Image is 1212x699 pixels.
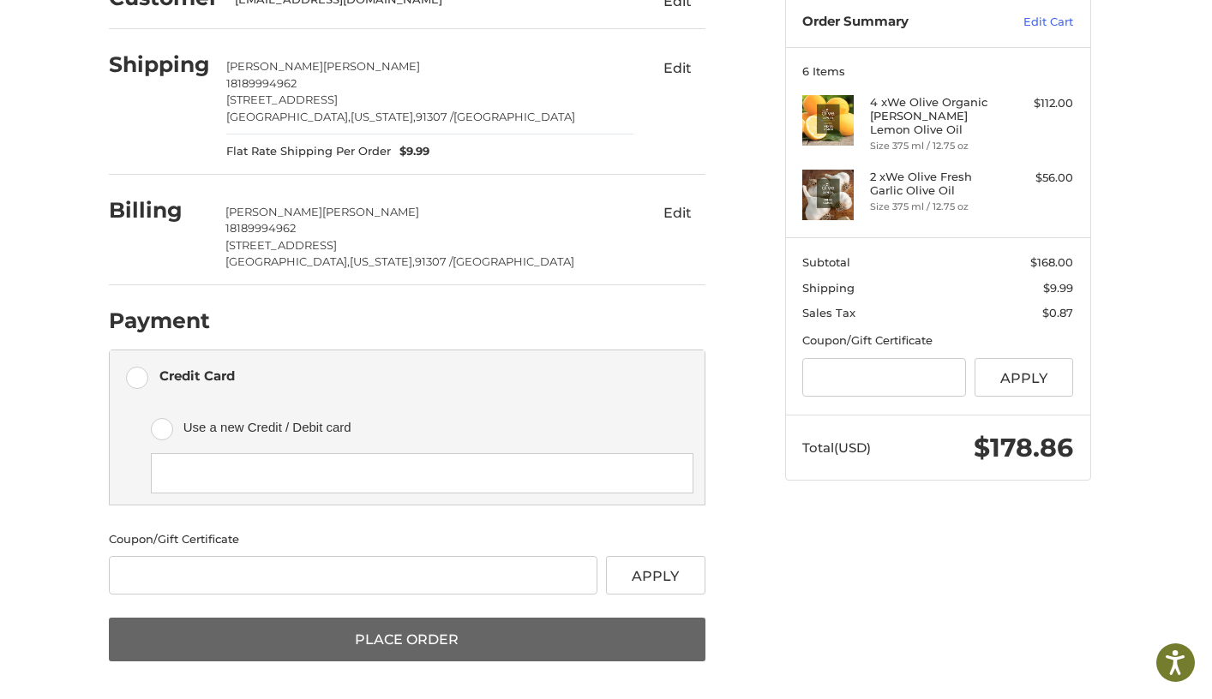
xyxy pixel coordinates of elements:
[802,439,871,456] span: Total (USD)
[1043,281,1073,295] span: $9.99
[1005,95,1073,112] div: $112.00
[226,143,391,160] span: Flat Rate Shipping Per Order
[802,358,966,397] input: Gift Certificate or Coupon Code
[870,139,1001,153] li: Size 375 ml / 12.75 oz
[109,531,705,548] div: Coupon/Gift Certificate
[109,51,210,78] h2: Shipping
[197,22,218,43] button: Open LiveChat chat widget
[350,254,415,268] span: [US_STATE],
[183,413,669,441] span: Use a new Credit / Debit card
[225,238,337,252] span: [STREET_ADDRESS]
[870,95,1001,137] h4: 4 x We Olive Organic [PERSON_NAME] Lemon Olive Oil
[225,254,350,268] span: [GEOGRAPHIC_DATA],
[109,618,705,662] button: Place Order
[802,64,1073,78] h3: 6 Items
[1005,170,1073,187] div: $56.00
[802,332,1073,349] div: Coupon/Gift Certificate
[1030,255,1073,269] span: $168.00
[109,556,598,594] input: Gift Certificate or Coupon Code
[226,76,297,90] span: 18189994962
[226,59,323,73] span: [PERSON_NAME]
[802,281,855,295] span: Shipping
[109,197,209,224] h2: Billing
[226,93,338,106] span: [STREET_ADDRESS]
[416,110,453,123] span: 91307 /
[24,26,194,39] p: We're away right now. Please check back later!
[415,254,453,268] span: 91307 /
[391,143,429,160] span: $9.99
[351,110,416,123] span: [US_STATE],
[802,255,850,269] span: Subtotal
[225,205,322,218] span: [PERSON_NAME]
[109,308,210,334] h2: Payment
[870,200,1001,214] li: Size 375 ml / 12.75 oz
[225,221,296,235] span: 18189994962
[453,254,574,268] span: [GEOGRAPHIC_DATA]
[1042,306,1073,320] span: $0.87
[322,205,419,218] span: [PERSON_NAME]
[974,432,1073,463] span: $178.86
[870,170,1001,198] h4: 2 x We Olive Fresh Garlic Olive Oil
[987,14,1073,31] a: Edit Cart
[606,556,705,594] button: Apply
[163,465,681,481] iframe: Secure card payment input frame
[159,361,235,390] div: Credit Card
[802,306,855,320] span: Sales Tax
[802,14,987,31] h3: Order Summary
[226,110,351,123] span: [GEOGRAPHIC_DATA],
[975,358,1074,397] button: Apply
[651,54,705,81] button: Edit
[651,200,705,227] button: Edit
[323,59,420,73] span: [PERSON_NAME]
[453,110,575,123] span: [GEOGRAPHIC_DATA]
